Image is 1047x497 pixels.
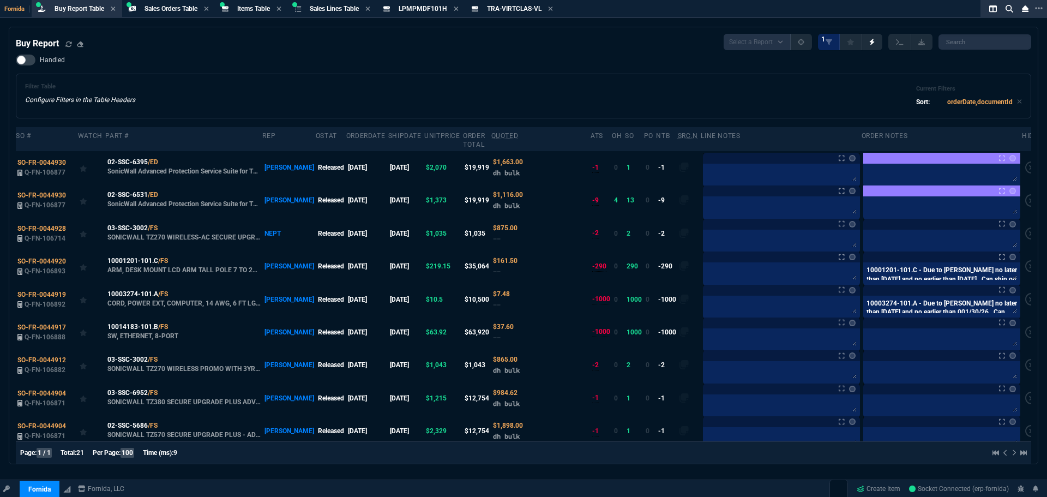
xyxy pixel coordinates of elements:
[493,333,501,342] span: --
[80,226,104,241] div: Add to Watchlist
[25,83,135,91] h6: Filter Table
[646,164,649,171] span: 0
[158,289,168,299] a: /FS
[25,201,65,209] span: Q-FN-106877
[111,5,116,14] nx-icon: Close Tab
[173,449,177,457] span: 9
[148,223,158,233] a: /FS
[148,157,158,167] a: /ED
[388,217,424,250] td: [DATE]
[592,360,599,370] div: -2
[656,415,677,447] td: -1
[17,422,66,430] span: SO-FR-0044904
[388,184,424,217] td: [DATE]
[105,217,262,250] td: SONICWALL TZ270 WIRELESS-AC SECURE UPGRADE ADVANCED EDITION 3YR
[107,256,158,266] span: 10001201-101.C
[37,448,52,458] span: 1 / 1
[862,131,908,140] div: Order Notes
[1035,3,1043,14] nx-icon: Open New Tab
[346,250,388,283] td: [DATE]
[614,196,618,204] span: 4
[204,5,209,14] nx-icon: Close Tab
[158,256,168,266] a: /FS
[107,388,148,398] span: 03-SSC-6952
[909,485,1009,493] span: Socket Connected (erp-fornida)
[625,415,643,447] td: 1
[107,233,261,242] p: SONICWALL TZ270 WIRELESS-AC SECURE UPGRADE ADVANCED EDITION 3YR
[61,449,76,457] span: Total:
[625,349,643,381] td: 2
[262,217,315,250] td: NEPT
[17,191,66,199] span: SO-FR-0044930
[493,356,518,363] span: Quoted Cost
[487,5,541,13] span: TRA-VIRTCLAS-VL
[424,316,463,349] td: $63.92
[346,381,388,414] td: [DATE]
[656,316,677,349] td: -1000
[463,283,491,315] td: $10,500
[592,327,610,337] div: -1000
[316,349,346,381] td: Released
[646,394,649,402] span: 0
[316,283,346,315] td: Released
[316,184,346,217] td: Released
[148,421,158,430] a: /FS
[346,415,388,447] td: [DATE]
[316,131,337,140] div: oStat
[346,184,388,217] td: [DATE]
[493,224,518,232] span: Quoted Cost
[592,228,599,238] div: -2
[646,296,649,303] span: 0
[262,250,315,283] td: [PERSON_NAME]
[107,266,261,274] p: ARM, DESK MOUNT LCD ARM TALL POLE 7 TO 20 LBS WEIGHT CAPACITY POLISHED ALUMINUM
[625,131,634,140] div: SO
[424,381,463,414] td: $1,215
[143,449,173,457] span: Time (ms):
[93,449,121,457] span: Per Page:
[107,289,158,299] span: 10003274-101.A
[916,97,930,107] p: Sort:
[454,5,459,14] nx-icon: Close Tab
[625,283,643,315] td: 1000
[947,98,1013,106] code: orderDate,documentId
[463,151,491,184] td: $19,919
[493,422,523,429] span: Quoted Cost
[614,262,618,270] span: 0
[646,328,649,336] span: 0
[262,131,275,140] div: Rep
[80,391,104,406] div: Add to Watchlist
[591,131,603,140] div: ATS
[656,184,677,217] td: -9
[107,322,158,332] span: 10014183-101.B
[614,361,618,369] span: 0
[262,381,315,414] td: [PERSON_NAME]
[145,5,197,13] span: Sales Orders Table
[1022,131,1038,140] div: hide
[701,131,740,140] div: Line Notes
[493,201,520,209] span: dh bulk
[346,131,385,140] div: OrderDate
[75,484,128,494] a: msbcCompanyName
[625,250,643,283] td: 290
[17,291,66,298] span: SO-FR-0044919
[105,349,262,381] td: SONICWALL TZ270 WIRELESS PROMO WITH 3YR ADVANCED AND 1YR CSE
[656,217,677,250] td: -2
[625,316,643,349] td: 1000
[614,328,618,336] span: 0
[493,301,501,309] span: --
[80,193,104,208] div: Add to Watchlist
[107,421,148,430] span: 02-SSC-5686
[262,349,315,381] td: [PERSON_NAME]
[463,250,491,283] td: $35,064
[105,131,129,140] div: Part #
[614,296,618,303] span: 0
[493,290,510,298] span: Quoted Cost
[463,381,491,414] td: $12,754
[25,235,65,242] span: Q-FN-106714
[17,390,66,397] span: SO-FR-0044904
[463,184,491,217] td: $19,919
[262,415,315,447] td: [PERSON_NAME]
[107,364,261,373] p: SONICWALL TZ270 WIRELESS PROMO WITH 3YR ADVANCED AND 1YR CSE
[656,349,677,381] td: -2
[493,191,523,199] span: Quoted Cost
